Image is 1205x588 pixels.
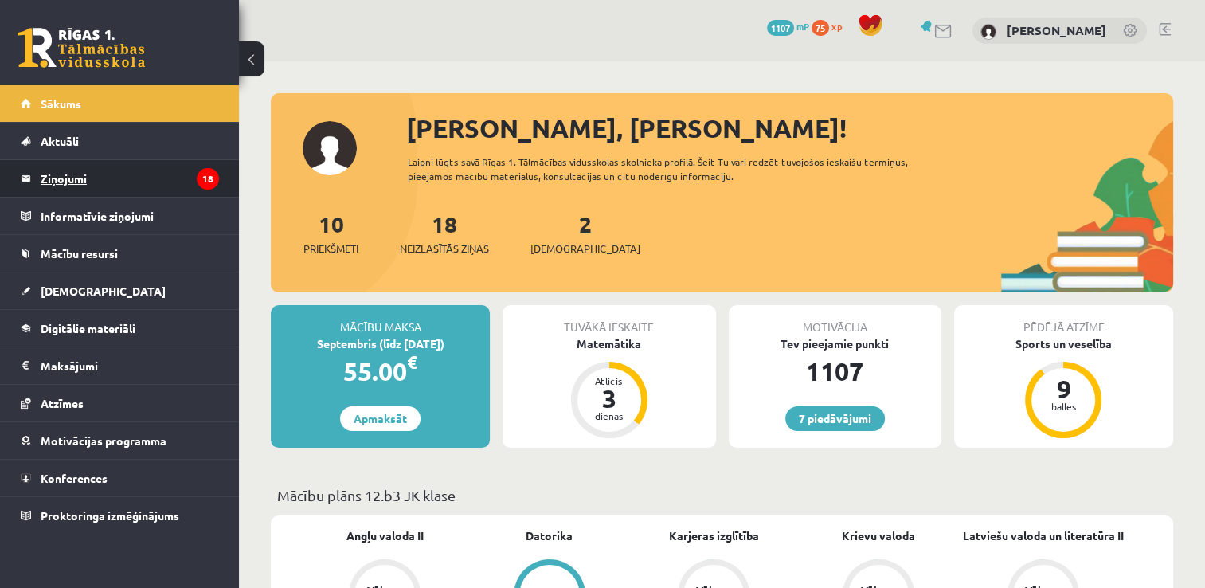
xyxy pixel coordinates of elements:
[503,335,715,352] div: Matemātika
[954,335,1173,352] div: Sports un veselība
[1007,22,1106,38] a: [PERSON_NAME]
[408,155,949,183] div: Laipni lūgts savā Rīgas 1. Tālmācības vidusskolas skolnieka profilā. Šeit Tu vari redzēt tuvojošo...
[271,335,490,352] div: Septembris (līdz [DATE])
[41,396,84,410] span: Atzīmes
[669,527,759,544] a: Karjeras izglītība
[21,310,219,347] a: Digitālie materiāli
[503,305,715,335] div: Tuvākā ieskaite
[21,422,219,459] a: Motivācijas programma
[41,96,81,111] span: Sākums
[729,335,941,352] div: Tev pieejamie punkti
[21,235,219,272] a: Mācību resursi
[954,305,1173,335] div: Pēdējā atzīme
[1039,376,1087,402] div: 9
[41,508,179,523] span: Proktoringa izmēģinājums
[41,321,135,335] span: Digitālie materiāli
[277,484,1167,506] p: Mācību plāns 12.b3 JK klase
[729,352,941,390] div: 1107
[812,20,829,36] span: 75
[21,460,219,496] a: Konferences
[271,352,490,390] div: 55.00
[41,134,79,148] span: Aktuāli
[585,386,633,411] div: 3
[41,284,166,298] span: [DEMOGRAPHIC_DATA]
[197,168,219,190] i: 18
[271,305,490,335] div: Mācību maksa
[812,20,850,33] a: 75 xp
[831,20,842,33] span: xp
[407,351,417,374] span: €
[954,335,1173,441] a: Sports un veselība 9 balles
[767,20,809,33] a: 1107 mP
[21,385,219,421] a: Atzīmes
[980,24,996,40] img: Rinalds Putiķis
[303,241,358,257] span: Priekšmeti
[785,406,885,431] a: 7 piedāvājumi
[21,272,219,309] a: [DEMOGRAPHIC_DATA]
[41,198,219,234] legend: Informatīvie ziņojumi
[41,471,108,485] span: Konferences
[1039,402,1087,411] div: balles
[526,527,573,544] a: Datorika
[21,497,219,534] a: Proktoringa izmēģinājums
[346,527,424,544] a: Angļu valoda II
[21,198,219,234] a: Informatīvie ziņojumi
[21,347,219,384] a: Maksājumi
[21,160,219,197] a: Ziņojumi18
[41,160,219,197] legend: Ziņojumi
[400,241,489,257] span: Neizlasītās ziņas
[406,109,1173,147] div: [PERSON_NAME], [PERSON_NAME]!
[530,241,640,257] span: [DEMOGRAPHIC_DATA]
[842,527,915,544] a: Krievu valoda
[530,210,640,257] a: 2[DEMOGRAPHIC_DATA]
[767,20,794,36] span: 1107
[303,210,358,257] a: 10Priekšmeti
[796,20,809,33] span: mP
[729,305,941,335] div: Motivācija
[400,210,489,257] a: 18Neizlasītās ziņas
[41,246,118,261] span: Mācību resursi
[18,28,145,68] a: Rīgas 1. Tālmācības vidusskola
[21,85,219,122] a: Sākums
[503,335,715,441] a: Matemātika Atlicis 3 dienas
[585,376,633,386] div: Atlicis
[340,406,421,431] a: Apmaksāt
[963,527,1124,544] a: Latviešu valoda un literatūra II
[21,123,219,159] a: Aktuāli
[41,347,219,384] legend: Maksājumi
[41,433,166,448] span: Motivācijas programma
[585,411,633,421] div: dienas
